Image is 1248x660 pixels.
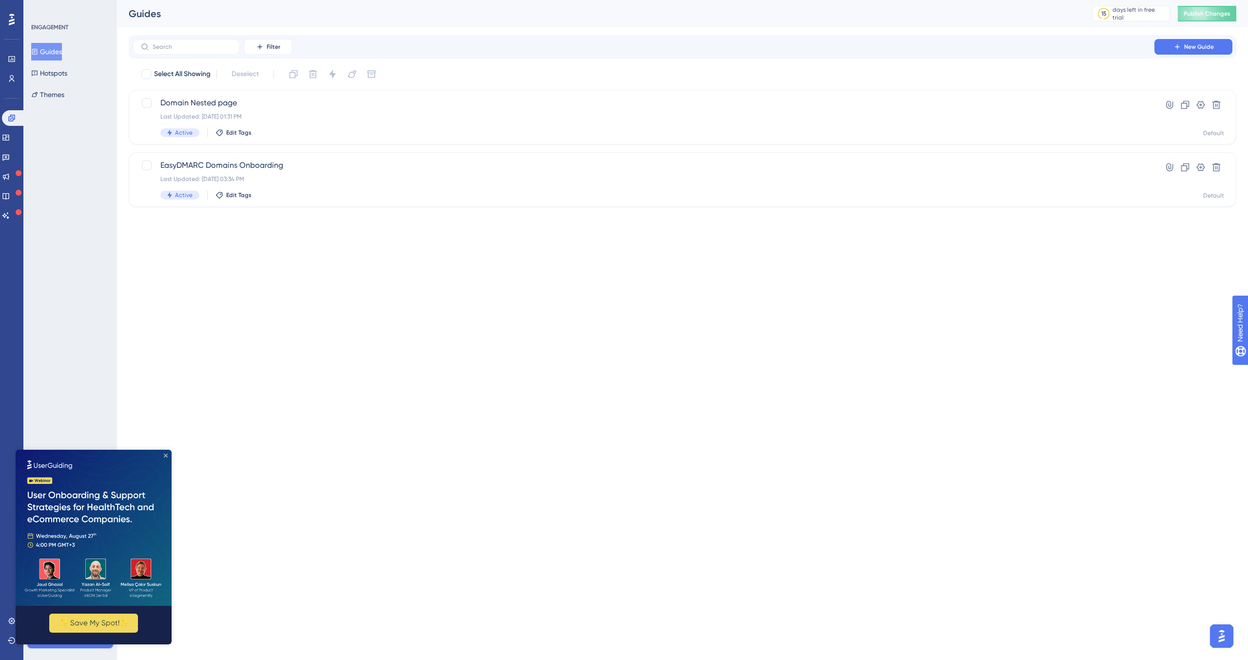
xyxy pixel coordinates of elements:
[267,43,280,51] span: Filter
[31,86,64,103] button: Themes
[160,175,1127,183] div: Last Updated: [DATE] 03:34 PM
[175,191,193,199] span: Active
[223,65,268,83] button: Deselect
[226,129,252,137] span: Edit Tags
[160,160,1127,171] span: EasyDMARC Domains Onboarding
[31,23,68,31] div: ENGAGEMENT
[1178,6,1236,21] button: Publish Changes
[1184,43,1214,51] span: New Guide
[129,7,1068,20] div: Guides
[215,191,252,199] button: Edit Tags
[1203,129,1224,137] div: Default
[153,43,232,50] input: Search
[232,68,259,80] span: Deselect
[226,191,252,199] span: Edit Tags
[1203,192,1224,200] div: Default
[1184,10,1230,18] span: Publish Changes
[175,129,193,137] span: Active
[244,39,292,55] button: Filter
[154,68,211,80] span: Select All Showing
[31,64,67,82] button: Hotspots
[215,129,252,137] button: Edit Tags
[148,4,152,8] div: Close Preview
[1154,39,1232,55] button: New Guide
[23,2,61,14] span: Need Help?
[1101,10,1107,18] div: 15
[31,43,62,60] button: Guides
[1207,621,1236,651] iframe: UserGuiding AI Assistant Launcher
[34,164,122,183] button: ✨ Save My Spot!✨
[160,97,1127,109] span: Domain Nested page
[160,113,1127,120] div: Last Updated: [DATE] 01:31 PM
[1112,6,1167,21] div: days left in free trial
